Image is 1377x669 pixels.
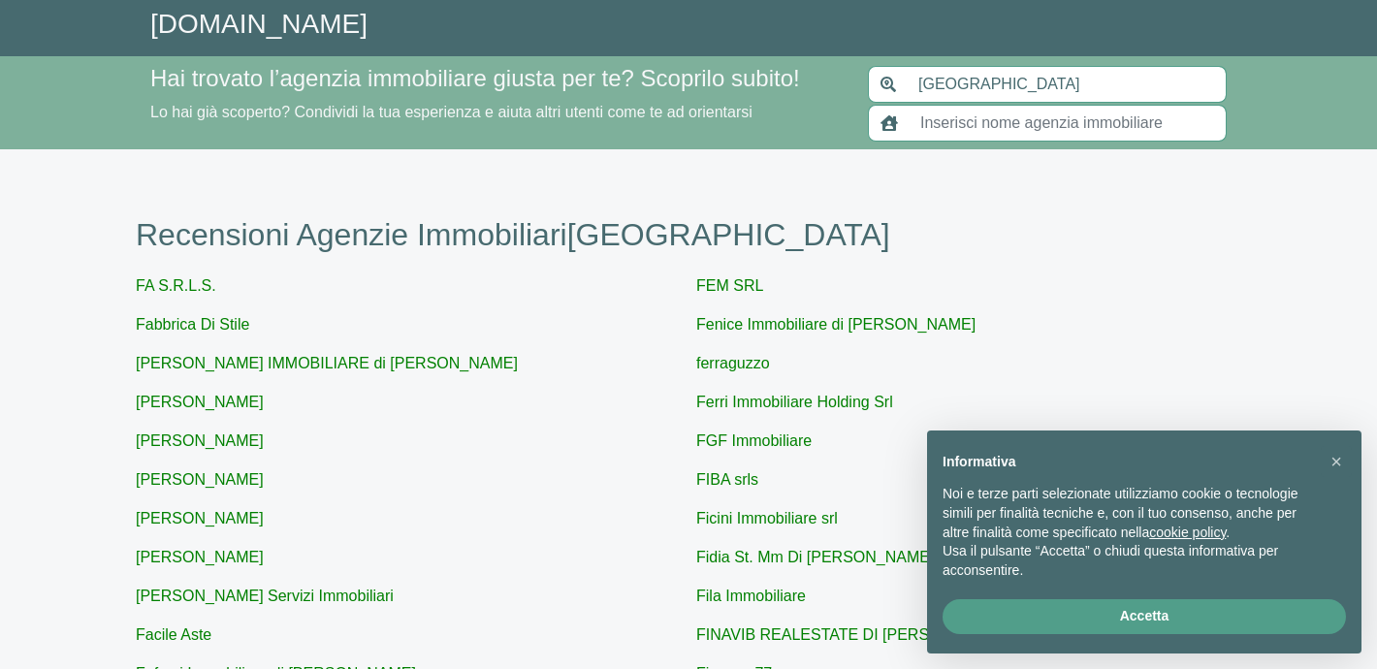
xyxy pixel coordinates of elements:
a: [PERSON_NAME] [136,432,264,449]
h2: Informativa [943,454,1315,470]
a: FINAVIB REALESTATE DI [PERSON_NAME] [696,626,1010,643]
a: [PERSON_NAME] Servizi Immobiliari [136,588,394,604]
a: FA S.R.L.S. [136,277,216,294]
a: FGF Immobiliare [696,432,812,449]
a: Facile Aste [136,626,211,643]
p: Lo hai già scoperto? Condividi la tua esperienza e aiuta altri utenti come te ad orientarsi [150,101,845,124]
a: Ferri Immobiliare Holding Srl [696,394,893,410]
a: Fenice Immobiliare di [PERSON_NAME] [696,316,976,333]
a: [PERSON_NAME] [136,549,264,565]
a: Fila Immobiliare [696,588,806,604]
a: FEM SRL [696,277,763,294]
button: Accetta [943,599,1346,634]
a: [PERSON_NAME] IMMOBILIARE di [PERSON_NAME] [136,355,518,371]
h1: Recensioni Agenzie Immobiliari [GEOGRAPHIC_DATA] [136,216,1241,253]
input: Inserisci nome agenzia immobiliare [909,105,1227,142]
p: Usa il pulsante “Accetta” o chiudi questa informativa per acconsentire. [943,542,1315,580]
button: Chiudi questa informativa [1321,446,1352,477]
h4: Hai trovato l’agenzia immobiliare giusta per te? Scoprilo subito! [150,65,845,93]
a: FIBA srls [696,471,758,488]
a: Ficini Immobiliare srl [696,510,838,526]
a: [PERSON_NAME] [136,394,264,410]
a: Fidia St. Mm Di [PERSON_NAME] [PERSON_NAME] [696,549,1066,565]
span: × [1330,451,1342,472]
a: [PERSON_NAME] [136,471,264,488]
a: ferraguzzo [696,355,770,371]
a: cookie policy - il link si apre in una nuova scheda [1149,525,1226,540]
a: Fabbrica Di Stile [136,316,249,333]
a: [PERSON_NAME] [136,510,264,526]
a: [DOMAIN_NAME] [150,9,368,39]
p: Noi e terze parti selezionate utilizziamo cookie o tecnologie simili per finalità tecniche e, con... [943,485,1315,542]
input: Inserisci area di ricerca (Comune o Provincia) [907,66,1227,103]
